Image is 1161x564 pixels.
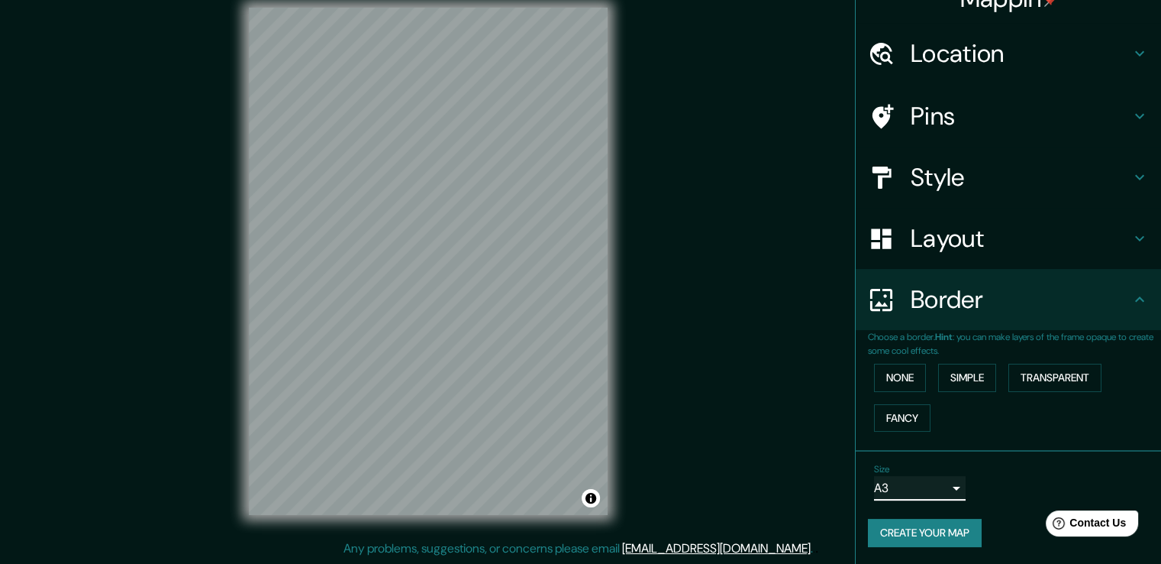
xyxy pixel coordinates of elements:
[874,364,926,392] button: None
[249,8,608,515] canvas: Map
[856,269,1161,330] div: Border
[938,364,996,392] button: Simple
[874,476,966,501] div: A3
[911,162,1130,193] h4: Style
[856,86,1161,147] div: Pins
[874,463,890,476] label: Size
[1025,504,1144,547] iframe: Help widget launcher
[911,223,1130,254] h4: Layout
[622,540,811,556] a: [EMAIL_ADDRESS][DOMAIN_NAME]
[868,519,982,547] button: Create your map
[582,489,600,507] button: Toggle attribution
[343,540,813,558] p: Any problems, suggestions, or concerns please email .
[911,101,1130,131] h4: Pins
[935,331,953,343] b: Hint
[813,540,815,558] div: .
[815,540,818,558] div: .
[1008,364,1101,392] button: Transparent
[856,23,1161,84] div: Location
[868,330,1161,358] p: Choose a border. : you can make layers of the frame opaque to create some cool effects.
[874,404,930,433] button: Fancy
[911,38,1130,69] h4: Location
[856,208,1161,269] div: Layout
[911,284,1130,315] h4: Border
[856,147,1161,208] div: Style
